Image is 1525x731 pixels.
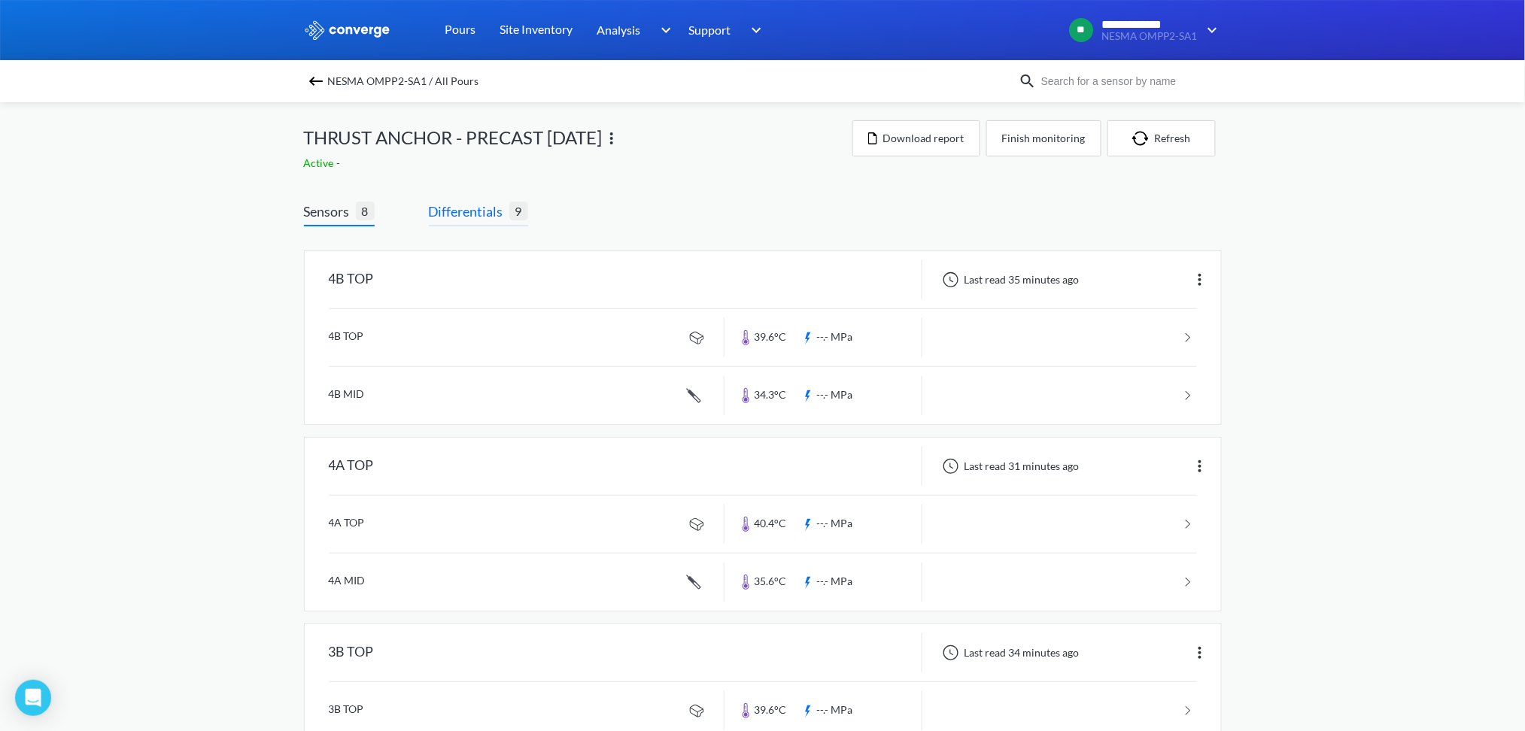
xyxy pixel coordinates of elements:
[689,20,731,39] span: Support
[304,20,391,40] img: logo_ewhite.svg
[509,202,528,220] span: 9
[1107,120,1216,156] button: Refresh
[329,633,374,672] div: 3B TOP
[15,680,51,716] div: Open Intercom Messenger
[1191,271,1209,289] img: more.svg
[1019,72,1037,90] img: icon-search.svg
[868,132,877,144] img: icon-file.svg
[304,201,356,222] span: Sensors
[304,156,337,169] span: Active
[603,129,621,147] img: more.svg
[429,201,509,222] span: Differentials
[307,72,325,90] img: backspace.svg
[337,156,344,169] span: -
[329,260,374,299] div: 4B TOP
[986,120,1101,156] button: Finish monitoring
[934,644,1084,662] div: Last read 34 minutes ago
[1191,457,1209,475] img: more.svg
[651,21,675,39] img: downArrow.svg
[1198,21,1222,39] img: downArrow.svg
[1132,131,1155,146] img: icon-refresh.svg
[329,447,374,486] div: 4A TOP
[934,271,1084,289] div: Last read 35 minutes ago
[1102,31,1198,42] span: NESMA OMPP2-SA1
[304,123,603,152] span: THRUST ANCHOR - PRECAST [DATE]
[1037,73,1219,89] input: Search for a sensor by name
[742,21,766,39] img: downArrow.svg
[597,20,641,39] span: Analysis
[1191,644,1209,662] img: more.svg
[934,457,1084,475] div: Last read 31 minutes ago
[328,71,479,92] span: NESMA OMPP2-SA1 / All Pours
[356,202,375,220] span: 8
[852,120,980,156] button: Download report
